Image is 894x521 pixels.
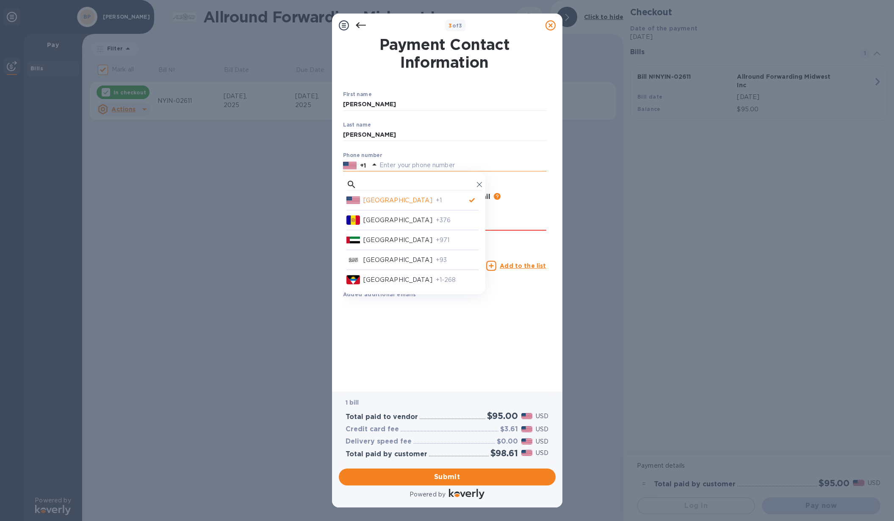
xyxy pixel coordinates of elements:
[346,438,412,446] h3: Delivery speed fee
[500,425,518,433] h3: $3.61
[343,129,546,141] input: Enter your last name
[346,255,360,265] img: AF
[343,36,546,71] h1: Payment Contact Information
[339,469,556,485] button: Submit
[379,159,546,172] input: Enter your phone number
[343,161,357,170] img: US
[363,216,432,225] p: [GEOGRAPHIC_DATA]
[448,22,452,29] span: 3
[536,437,548,446] p: USD
[497,438,518,446] h3: $0.00
[346,196,360,205] img: US
[363,256,432,265] p: [GEOGRAPHIC_DATA]
[436,196,466,205] p: +1
[343,291,416,298] b: Added additional emails
[436,216,479,225] p: +376
[343,92,371,97] label: First name
[346,413,418,421] h3: Total paid to vendor
[521,413,533,419] img: USD
[346,275,360,284] img: AG
[536,425,548,434] p: USD
[343,122,371,127] label: Last name
[343,173,546,182] p: Invalid Mobile number
[363,196,432,205] p: [GEOGRAPHIC_DATA]
[346,399,359,406] b: 1 bill
[346,425,399,433] h3: Credit card fee
[448,22,462,29] b: of 3
[500,262,546,269] u: Add to the list
[363,236,432,245] p: [GEOGRAPHIC_DATA]
[360,161,366,170] p: +1
[343,98,546,111] input: Enter your first name
[536,412,548,421] p: USD
[346,235,360,245] img: AE
[436,236,479,245] p: +971
[346,450,427,458] h3: Total paid by customer
[487,411,518,421] h2: $95.00
[410,490,446,499] p: Powered by
[436,276,479,284] p: +1-268
[521,426,533,432] img: USD
[363,276,432,284] p: [GEOGRAPHIC_DATA]
[536,449,548,458] p: USD
[343,153,382,158] label: Phone number
[521,438,533,444] img: USD
[346,472,549,482] span: Submit
[346,215,360,225] img: AD
[436,256,479,265] p: +93
[490,448,518,458] h2: $98.61
[521,450,533,456] img: USD
[449,489,484,499] img: Logo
